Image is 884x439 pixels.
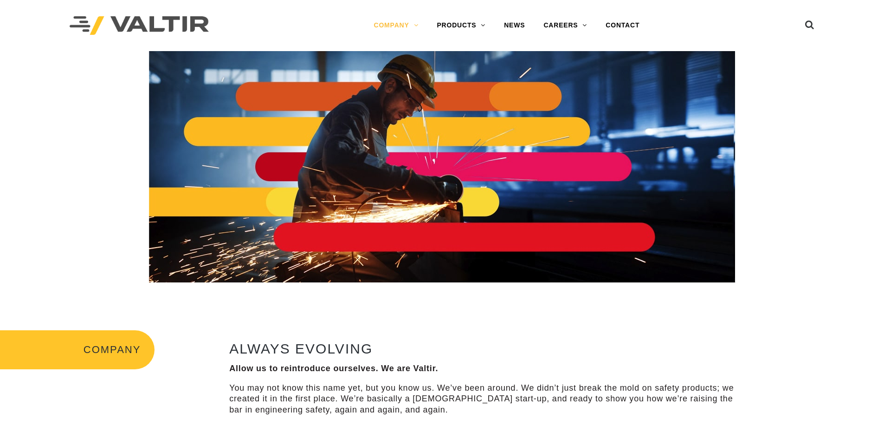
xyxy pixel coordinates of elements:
img: Valtir [70,16,209,35]
p: You may not know this name yet, but you know us. We’ve been around. We didn’t just break the mold... [229,383,743,415]
a: CONTACT [596,16,649,35]
a: CAREERS [534,16,596,35]
a: COMPANY [364,16,427,35]
h2: ALWAYS EVOLVING [229,341,743,356]
strong: Allow us to reintroduce ourselves. We are Valtir. [229,364,438,373]
a: NEWS [495,16,534,35]
a: PRODUCTS [427,16,495,35]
